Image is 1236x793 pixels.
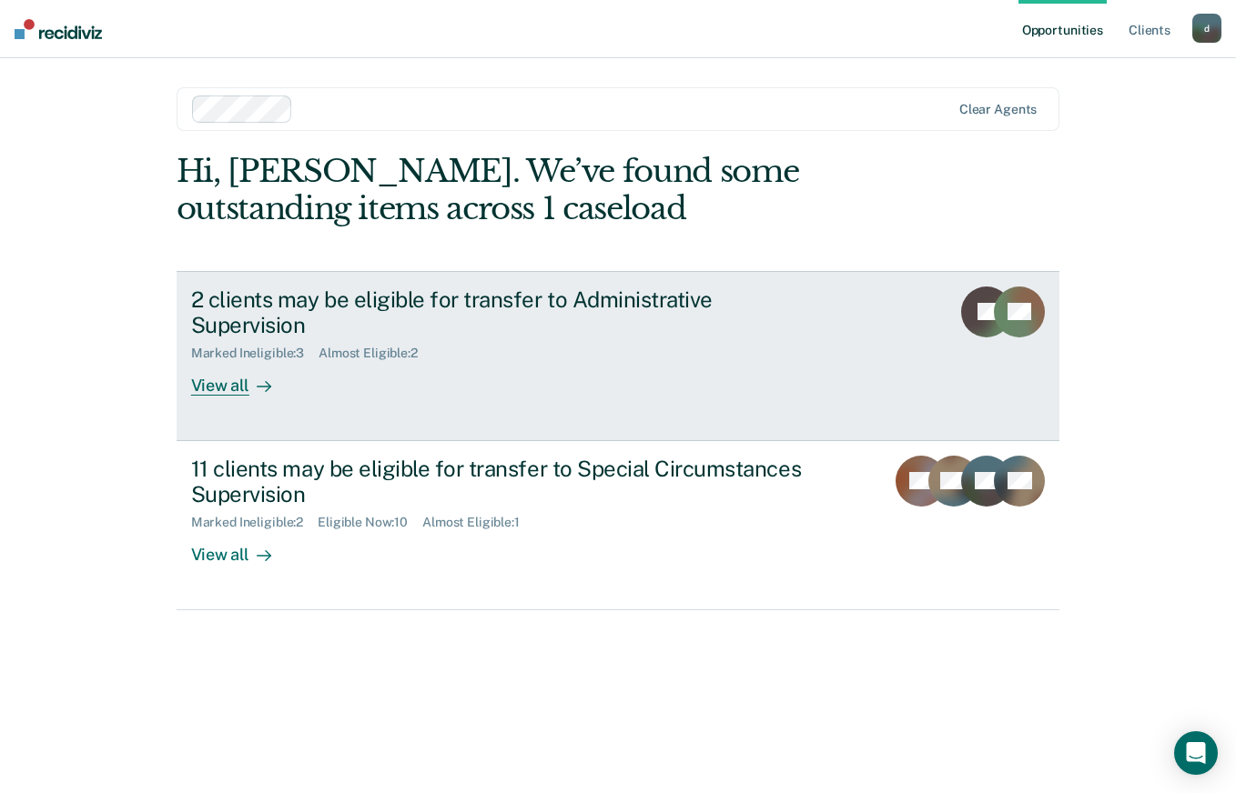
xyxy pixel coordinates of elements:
div: View all [191,530,293,566]
div: Marked Ineligible : 2 [191,515,318,530]
div: Eligible Now : 10 [318,515,422,530]
a: 11 clients may be eligible for transfer to Special Circumstances SupervisionMarked Ineligible:2El... [177,441,1060,610]
a: 2 clients may be eligible for transfer to Administrative SupervisionMarked Ineligible:3Almost Eli... [177,271,1060,441]
div: 11 clients may be eligible for transfer to Special Circumstances Supervision [191,456,830,508]
div: Almost Eligible : 1 [422,515,534,530]
div: View all [191,361,293,396]
div: Hi, [PERSON_NAME]. We’ve found some outstanding items across 1 caseload [177,153,883,227]
div: Clear agents [959,102,1037,117]
div: Almost Eligible : 2 [319,346,432,361]
img: Recidiviz [15,19,102,39]
div: 2 clients may be eligible for transfer to Administrative Supervision [191,286,830,339]
div: Marked Ineligible : 3 [191,346,319,361]
button: d [1192,14,1221,43]
div: Open Intercom Messenger [1174,731,1218,775]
